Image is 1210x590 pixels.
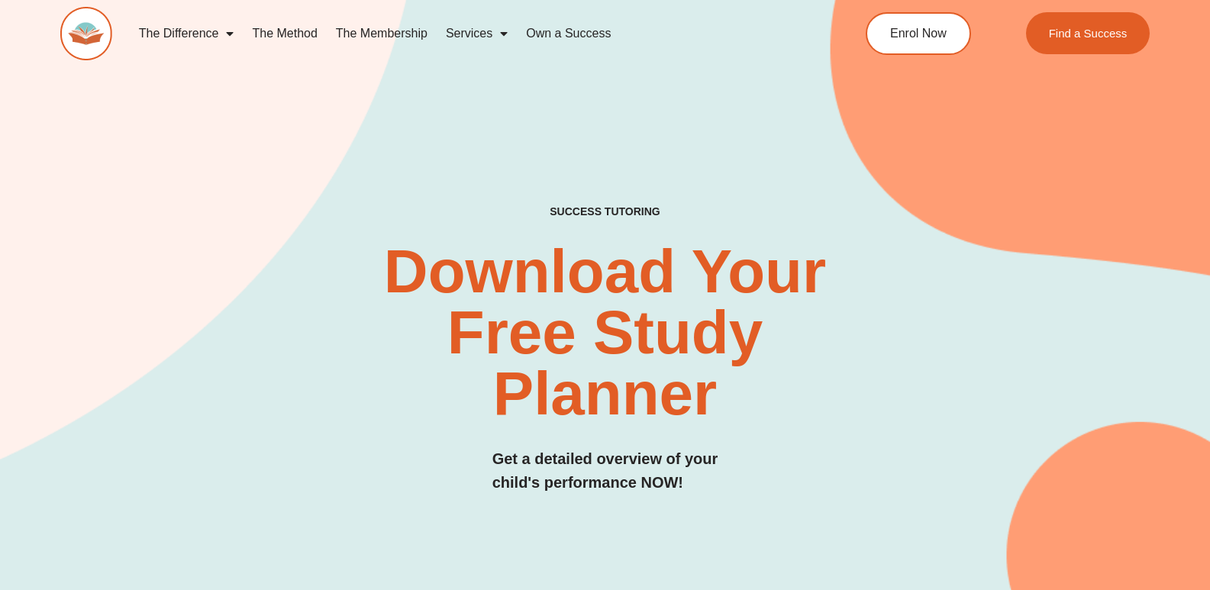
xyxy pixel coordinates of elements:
nav: Menu [130,16,803,51]
a: The Method [243,16,326,51]
a: Find a Success [1025,12,1150,54]
h2: Download Your Free Study Planner​ [359,241,851,424]
h3: Get a detailed overview of your child's performance NOW! [492,447,718,495]
a: Services [437,16,517,51]
a: Enrol Now [866,12,971,55]
a: The Membership [327,16,437,51]
span: Find a Success [1048,27,1127,39]
a: Own a Success [517,16,620,51]
h4: SUCCESS TUTORING​ [444,205,766,218]
a: The Difference [130,16,244,51]
span: Enrol Now [890,27,947,40]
